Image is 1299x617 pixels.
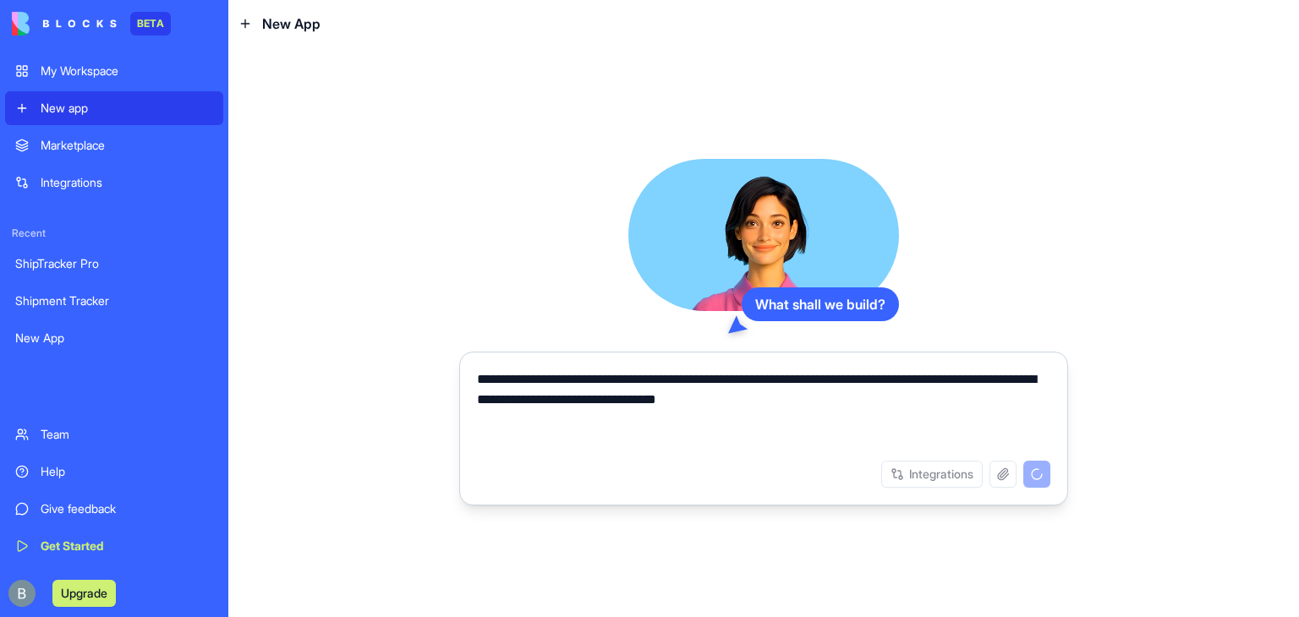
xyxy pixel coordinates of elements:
[5,227,223,240] span: Recent
[41,500,213,517] div: Give feedback
[41,63,213,79] div: My Workspace
[130,12,171,35] div: BETA
[5,128,223,162] a: Marketplace
[5,91,223,125] a: New app
[5,455,223,489] a: Help
[41,538,213,554] div: Get Started
[8,580,36,607] img: ACg8ocIug40qN1SCXJiinWdltW7QsPxROn8ZAVDlgOtPD8eQfXIZmw=s96-c
[742,287,899,321] div: What shall we build?
[5,529,223,563] a: Get Started
[5,247,223,281] a: ShipTracker Pro
[41,174,213,191] div: Integrations
[41,137,213,154] div: Marketplace
[41,100,213,117] div: New app
[5,54,223,88] a: My Workspace
[12,12,171,35] a: BETA
[15,255,213,272] div: ShipTracker Pro
[5,284,223,318] a: Shipment Tracker
[12,12,117,35] img: logo
[52,580,116,607] button: Upgrade
[5,166,223,199] a: Integrations
[15,330,213,347] div: New App
[5,492,223,526] a: Give feedback
[5,321,223,355] a: New App
[15,292,213,309] div: Shipment Tracker
[52,584,116,601] a: Upgrade
[262,14,321,34] span: New App
[41,426,213,443] div: Team
[41,463,213,480] div: Help
[5,418,223,451] a: Team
